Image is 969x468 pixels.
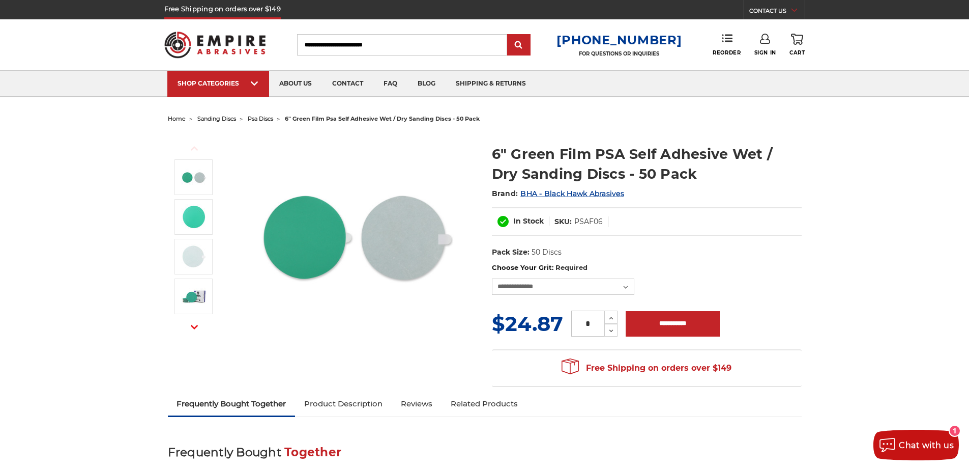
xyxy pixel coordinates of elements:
[789,49,805,56] span: Cart
[178,79,259,87] div: SHOP CATEGORIES
[197,115,236,122] a: sanding discs
[492,311,563,336] span: $24.87
[322,71,373,97] a: contact
[574,216,603,227] dd: PSAF06
[562,358,731,378] span: Free Shipping on orders over $149
[520,189,624,198] a: BHA - Black Hawk Abrasives
[248,115,273,122] a: psa discs
[269,71,322,97] a: about us
[182,137,207,159] button: Previous
[509,35,529,56] input: Submit
[407,71,446,97] a: blog
[513,216,544,226] span: In Stock
[181,284,207,309] img: Close-up of BHA PSA discs box detailing 120-grit green film discs with budget friendly 50 bulk pack
[168,445,281,459] span: Frequently Bought
[556,50,682,57] p: FOR QUESTIONS OR INQUIRIES
[168,115,186,122] a: home
[749,5,805,19] a: CONTACT US
[181,204,207,230] img: 2000 grit sandpaper disc, 6 inches, with fast cutting aluminum oxide on waterproof green polyeste...
[295,393,392,415] a: Product Description
[181,164,207,190] img: 6-inch 600-grit green film PSA disc with green polyester film backing for metal grinding and bare...
[446,71,536,97] a: shipping & returns
[556,33,682,47] a: [PHONE_NUMBER]
[392,393,442,415] a: Reviews
[492,247,530,258] dt: Pack Size:
[284,445,341,459] span: Together
[899,441,954,450] span: Chat with us
[285,115,480,122] span: 6" green film psa self adhesive wet / dry sanding discs - 50 pack
[492,144,802,184] h1: 6" Green Film PSA Self Adhesive Wet / Dry Sanding Discs - 50 Pack
[554,216,572,227] dt: SKU:
[492,263,802,273] label: Choose Your Grit:
[754,49,776,56] span: Sign In
[873,430,959,460] button: Chat with us
[492,189,518,198] span: Brand:
[255,133,458,337] img: 6-inch 600-grit green film PSA disc with green polyester film backing for metal grinding and bare...
[442,393,527,415] a: Related Products
[181,244,207,269] img: 6-inch 1000-grit green film PSA stickyback disc for professional-grade sanding on automotive putty
[373,71,407,97] a: faq
[950,426,960,436] div: 1
[532,247,562,258] dd: 50 Discs
[713,34,741,56] a: Reorder
[182,316,207,338] button: Next
[789,34,805,56] a: Cart
[555,263,588,271] small: Required
[713,49,741,56] span: Reorder
[168,393,296,415] a: Frequently Bought Together
[164,25,266,65] img: Empire Abrasives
